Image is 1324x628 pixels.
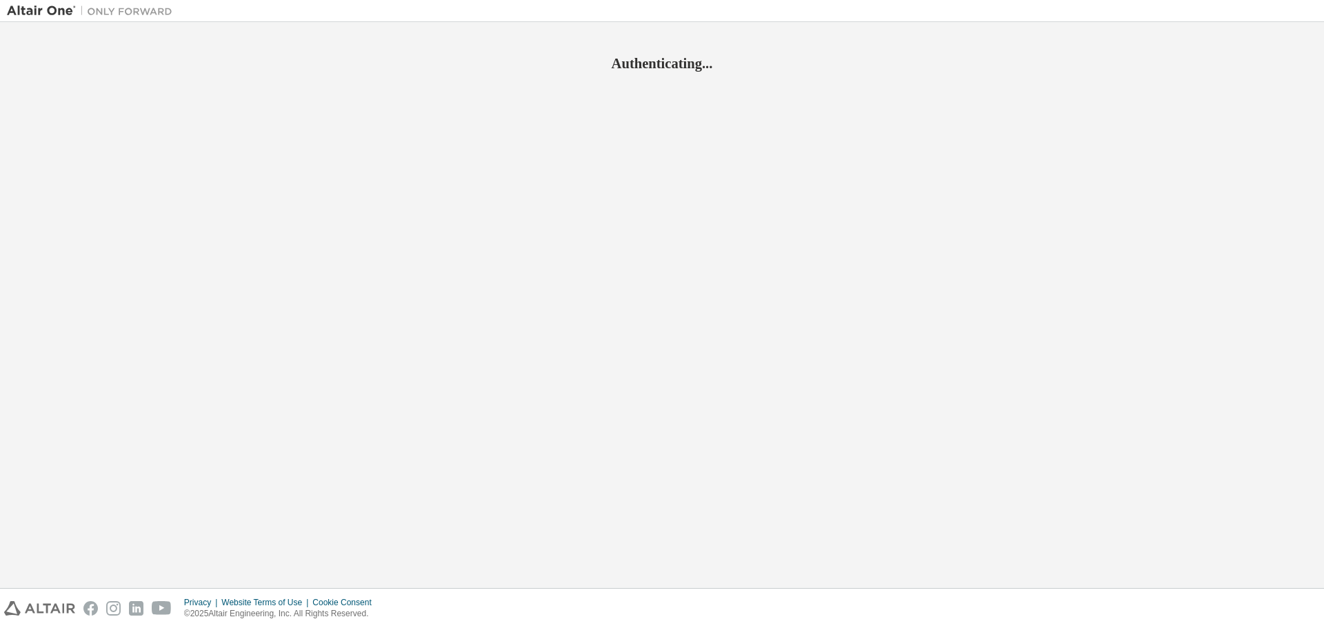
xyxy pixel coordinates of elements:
p: © 2025 Altair Engineering, Inc. All Rights Reserved. [184,608,380,620]
div: Privacy [184,597,221,608]
div: Website Terms of Use [221,597,312,608]
img: linkedin.svg [129,601,143,616]
div: Cookie Consent [312,597,379,608]
img: instagram.svg [106,601,121,616]
img: youtube.svg [152,601,172,616]
h2: Authenticating... [7,54,1317,72]
img: Altair One [7,4,179,18]
img: facebook.svg [83,601,98,616]
img: altair_logo.svg [4,601,75,616]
